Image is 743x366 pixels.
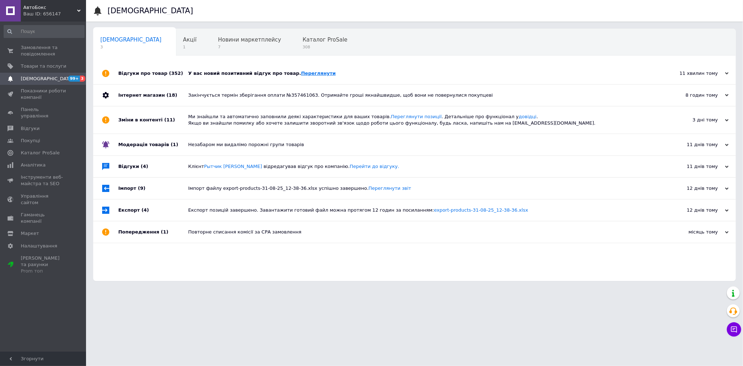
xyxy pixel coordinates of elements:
[188,185,657,192] div: Імпорт файлу export-products-31-08-25_12-38-36.xlsx успішно завершено.
[118,134,188,155] div: Модерація товарів
[657,207,729,213] div: 12 днів тому
[21,193,66,206] span: Управління сайтом
[657,92,729,98] div: 8 годин тому
[118,63,188,84] div: Відгуки про товар
[21,230,39,237] span: Маркет
[21,268,66,274] div: Prom топ
[657,117,729,123] div: 3 дні тому
[188,70,657,77] div: У вас новий позитивний відгук про товар.
[657,70,729,77] div: 11 хвилин тому
[183,44,197,50] span: 1
[21,106,66,119] span: Панель управління
[263,164,399,169] span: відредагував відгук про компанію.
[4,25,85,38] input: Пошук
[21,88,66,101] span: Показники роботи компанії
[100,37,162,43] span: [DEMOGRAPHIC_DATA]
[727,322,741,337] button: Чат з покупцем
[21,243,57,249] span: Налаштування
[350,164,399,169] a: Перейти до відгуку.
[169,71,183,76] span: (352)
[21,76,74,82] span: [DEMOGRAPHIC_DATA]
[21,212,66,225] span: Гаманець компанії
[657,141,729,148] div: 11 днів тому
[80,76,86,82] span: 3
[118,178,188,199] div: Імпорт
[188,114,657,126] div: Ми знайшли та автоматично заповнили деякі характеристики для ваших товарів. . Детальніше про функ...
[188,92,657,98] div: Закінчується термін зберігання оплати №357461063. Отримайте гроші якнайшвидше, щоб вони не поверн...
[657,185,729,192] div: 12 днів тому
[21,125,39,132] span: Відгуки
[166,92,177,98] span: (18)
[303,44,347,50] span: 308
[657,229,729,235] div: місяць тому
[118,85,188,106] div: Інтернет магазин
[21,255,66,275] span: [PERSON_NAME] та рахунки
[204,164,262,169] a: Рытчик [PERSON_NAME]
[657,163,729,170] div: 11 днів тому
[183,37,197,43] span: Акції
[23,11,86,17] div: Ваш ID: 656147
[434,207,528,213] a: export-products-31-08-25_12-38-36.xlsx
[368,186,411,191] a: Переглянути звіт
[21,44,66,57] span: Замовлення та повідомлення
[171,142,178,147] span: (1)
[100,44,162,50] span: 3
[21,63,66,69] span: Товари та послуги
[21,174,66,187] span: Інструменти веб-майстра та SEO
[118,106,188,134] div: Зміни в контенті
[188,229,657,235] div: Повторне списання комісії за СРА замовлення
[303,37,347,43] span: Каталог ProSale
[23,4,77,11] span: АвтоБокс
[218,44,281,50] span: 7
[138,186,146,191] span: (9)
[218,37,281,43] span: Новини маркетплейсу
[21,162,46,168] span: Аналітика
[142,207,149,213] span: (4)
[188,141,657,148] div: Незабаром ми видалімо порожні групи товарів
[301,71,336,76] a: Переглянути
[118,221,188,243] div: Попередження
[164,117,175,122] span: (11)
[21,150,59,156] span: Каталог ProSale
[68,76,80,82] span: 99+
[141,164,148,169] span: (4)
[188,164,399,169] span: Клієнт
[118,199,188,221] div: Експорт
[21,138,40,144] span: Покупці
[118,156,188,177] div: Відгуки
[161,229,168,235] span: (1)
[391,114,442,119] a: Переглянути позиції
[519,114,537,119] a: довідці
[108,6,193,15] h1: [DEMOGRAPHIC_DATA]
[188,207,657,213] div: Експорт позицій завершено. Завантажити готовий файл можна протягом 12 годин за посиланням:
